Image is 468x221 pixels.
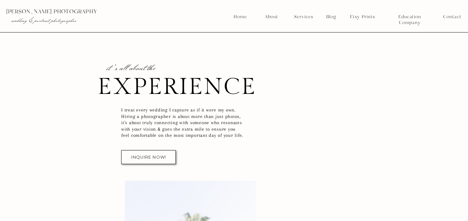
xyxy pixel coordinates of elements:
a: Home [233,14,247,20]
p: it's all about the [107,58,176,73]
a: Education Company [387,14,432,20]
p: wedding & portrait photographer [11,17,119,24]
a: inquire now! [127,155,170,160]
a: Contact [443,14,461,20]
p: [PERSON_NAME] photography [6,9,132,15]
a: Etsy Prints [347,14,377,20]
a: Services [292,14,316,20]
h1: eXpeRieNce [97,78,277,96]
a: About [263,14,279,20]
a: Blog [324,14,338,20]
h2: I treat every wedding I capture as if it were my own. Hiring a photographer is about more than ju... [121,107,244,140]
